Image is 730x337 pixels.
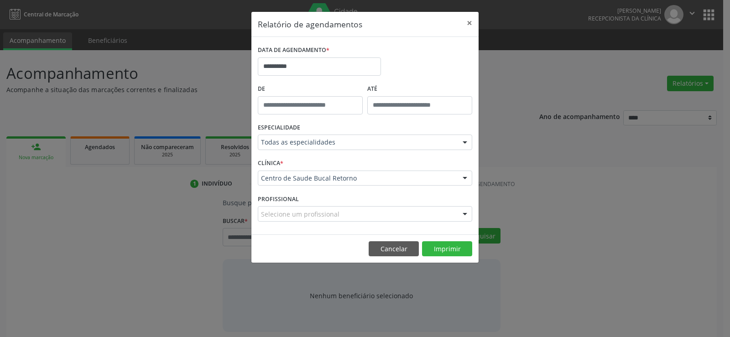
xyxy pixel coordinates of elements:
label: De [258,82,363,96]
label: ATÉ [367,82,472,96]
h5: Relatório de agendamentos [258,18,362,30]
button: Imprimir [422,241,472,257]
label: DATA DE AGENDAMENTO [258,43,329,57]
button: Cancelar [369,241,419,257]
span: Todas as especialidades [261,138,454,147]
button: Close [460,12,479,34]
span: Centro de Saude Bucal Retorno [261,174,454,183]
span: Selecione um profissional [261,209,339,219]
label: ESPECIALIDADE [258,121,300,135]
label: PROFISSIONAL [258,192,299,206]
label: CLÍNICA [258,156,283,171]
